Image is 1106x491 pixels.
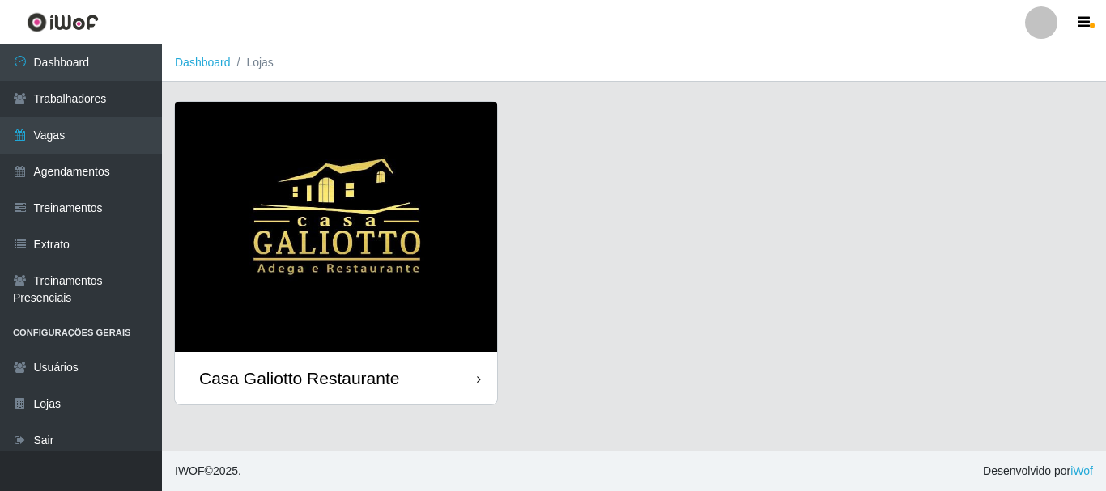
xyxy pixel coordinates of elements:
img: cardImg [175,102,497,352]
a: Dashboard [175,56,231,69]
div: Casa Galiotto Restaurante [199,368,399,388]
a: Casa Galiotto Restaurante [175,102,497,404]
a: iWof [1070,464,1093,477]
img: CoreUI Logo [27,12,99,32]
span: Desenvolvido por [983,463,1093,480]
span: IWOF [175,464,205,477]
nav: breadcrumb [162,44,1106,82]
span: © 2025 . [175,463,241,480]
li: Lojas [231,54,274,71]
